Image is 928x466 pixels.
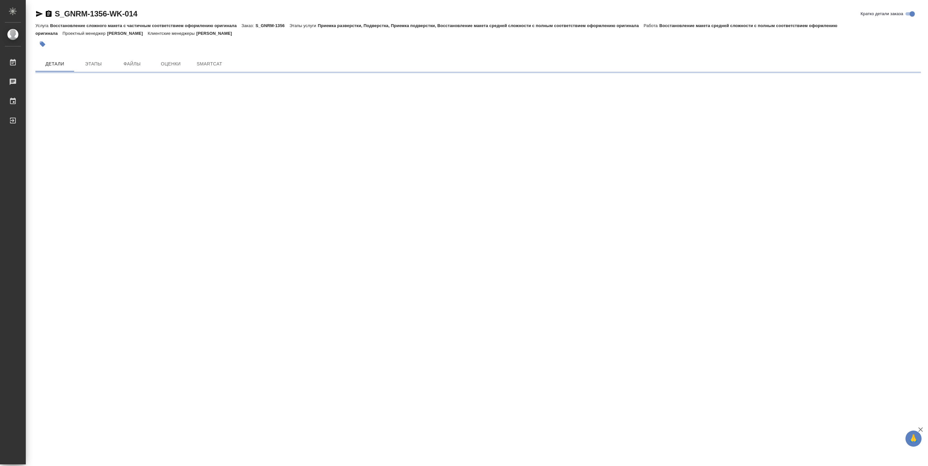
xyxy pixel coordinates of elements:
[117,60,148,68] span: Файлы
[318,23,643,28] p: Приемка разверстки, Подверстка, Приемка подверстки, Восстановление макета средней сложности с пол...
[35,23,50,28] p: Услуга
[78,60,109,68] span: Этапы
[256,23,289,28] p: S_GNRM-1356
[35,10,43,18] button: Скопировать ссылку для ЯМессенджера
[644,23,660,28] p: Работа
[196,31,237,36] p: [PERSON_NAME]
[107,31,148,36] p: [PERSON_NAME]
[908,432,919,445] span: 🙏
[45,10,53,18] button: Скопировать ссылку
[242,23,256,28] p: Заказ:
[35,37,50,51] button: Добавить тэг
[63,31,107,36] p: Проектный менеджер
[39,60,70,68] span: Детали
[905,431,922,447] button: 🙏
[289,23,318,28] p: Этапы услуги
[194,60,225,68] span: SmartCat
[50,23,241,28] p: Восстановление сложного макета с частичным соответствием оформлению оригинала
[861,11,903,17] span: Кратко детали заказа
[55,9,137,18] a: S_GNRM-1356-WK-014
[148,31,196,36] p: Клиентские менеджеры
[155,60,186,68] span: Оценки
